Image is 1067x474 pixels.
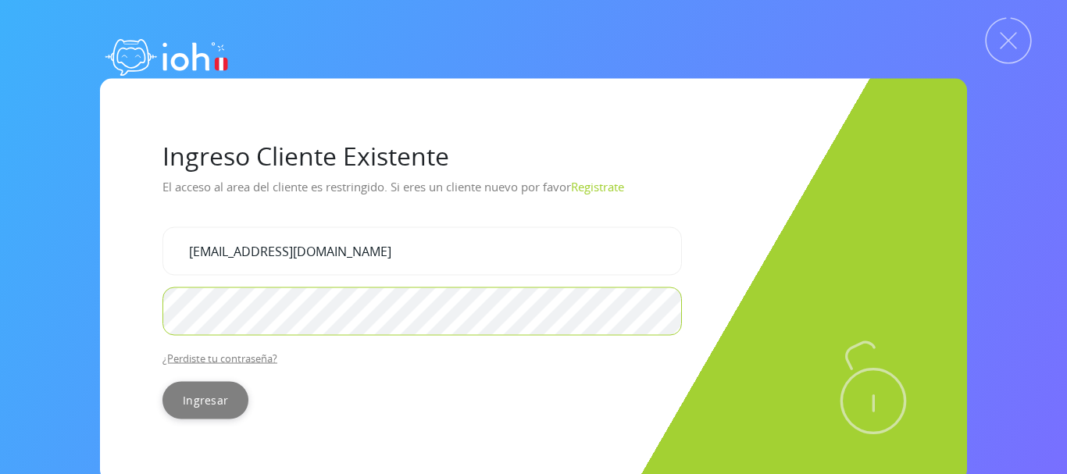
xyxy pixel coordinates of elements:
h1: Ingreso Cliente Existente [162,141,905,170]
a: ¿Perdiste tu contraseña? [162,351,277,365]
a: Registrate [571,178,624,194]
img: logo [100,23,233,86]
img: Cerrar [985,17,1032,64]
input: Ingresar [162,381,248,419]
p: El acceso al area del cliente es restringido. Si eres un cliente nuevo por favor [162,173,905,214]
input: Tu correo [162,226,682,275]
